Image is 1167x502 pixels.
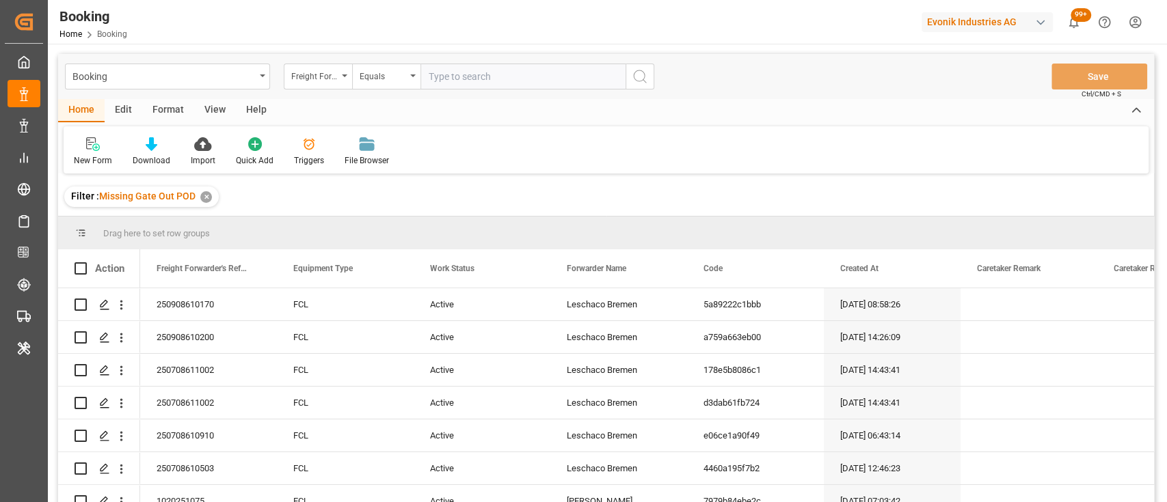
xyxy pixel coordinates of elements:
div: Press SPACE to select this row. [58,321,140,354]
div: Active [414,288,550,320]
div: [DATE] 08:58:26 [824,288,961,320]
div: Evonik Industries AG [922,12,1053,32]
div: Leschaco Bremen [550,387,687,419]
div: 250708610503 [140,452,277,484]
div: Leschaco Bremen [550,419,687,451]
span: Forwarder Name [567,264,626,273]
div: [DATE] 14:26:09 [824,321,961,353]
span: Ctrl/CMD + S [1082,89,1121,99]
span: Code [703,264,723,273]
div: ✕ [200,191,212,203]
div: Press SPACE to select this row. [58,354,140,387]
div: Press SPACE to select this row. [58,419,140,452]
div: [DATE] 06:43:14 [824,419,961,451]
button: Evonik Industries AG [922,9,1058,35]
div: 250708611002 [140,354,277,386]
div: Edit [105,99,142,122]
span: 99+ [1071,8,1091,22]
div: Booking [72,67,255,84]
span: Created At [840,264,878,273]
div: a759a663eb00 [687,321,824,353]
div: View [194,99,236,122]
div: Active [414,419,550,451]
div: FCL [277,354,414,386]
div: 250908610200 [140,321,277,353]
button: show 100 new notifications [1058,7,1089,38]
a: Home [59,29,82,39]
div: [DATE] 14:43:41 [824,387,961,419]
div: [DATE] 12:46:23 [824,452,961,484]
div: Quick Add [236,154,273,167]
div: Home [58,99,105,122]
span: Work Status [430,264,474,273]
button: open menu [284,64,352,89]
div: 5a89222c1bbb [687,288,824,320]
div: Leschaco Bremen [550,288,687,320]
button: open menu [352,64,420,89]
div: Format [142,99,194,122]
div: d3dab61fb724 [687,387,824,419]
div: Booking [59,6,127,27]
div: Active [414,387,550,419]
button: Help Center [1089,7,1120,38]
div: Active [414,452,550,484]
div: Leschaco Bremen [550,354,687,386]
div: Active [414,354,550,386]
div: e06ce1a90f49 [687,419,824,451]
div: Leschaco Bremen [550,452,687,484]
div: 178e5b8086c1 [687,354,824,386]
div: Equals [360,67,406,83]
div: FCL [277,452,414,484]
div: File Browser [345,154,389,167]
div: FCL [277,288,414,320]
div: Download [133,154,170,167]
div: Triggers [294,154,324,167]
div: FCL [277,321,414,353]
div: FCL [277,387,414,419]
div: Press SPACE to select this row. [58,288,140,321]
span: Caretaker Remark [977,264,1041,273]
div: Leschaco Bremen [550,321,687,353]
div: 250708610910 [140,419,277,451]
button: Save [1051,64,1147,89]
div: [DATE] 14:43:41 [824,354,961,386]
span: Missing Gate Out POD [99,191,196,201]
div: 4460a195f7b2 [687,452,824,484]
input: Type to search [420,64,626,89]
button: open menu [65,64,270,89]
div: Press SPACE to select this row. [58,387,140,419]
div: Import [191,154,215,167]
span: Filter : [71,191,99,201]
span: Drag here to set row groups [103,228,210,238]
div: FCL [277,419,414,451]
div: Press SPACE to select this row. [58,452,140,485]
div: New Form [74,154,112,167]
div: Help [236,99,277,122]
div: Action [95,262,124,275]
div: Freight Forwarder's Reference No. [291,67,338,83]
div: 250708611002 [140,387,277,419]
span: Freight Forwarder's Reference No. [157,264,248,273]
button: search button [626,64,654,89]
div: Active [414,321,550,353]
span: Equipment Type [293,264,353,273]
div: 250908610170 [140,288,277,320]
